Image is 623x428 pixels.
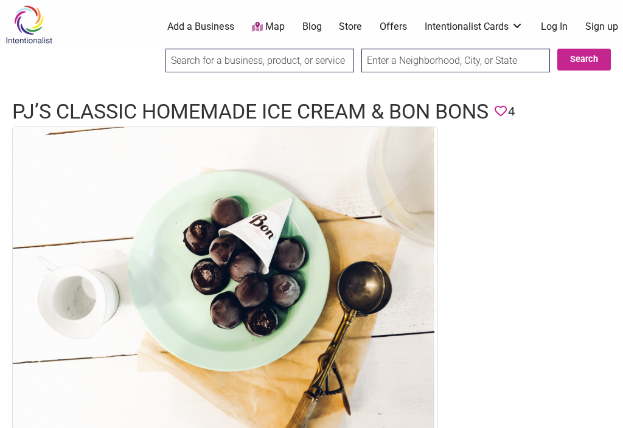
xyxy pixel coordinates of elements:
a: Sign up [585,20,618,33]
span: 4 [508,102,515,121]
h1: PJ’s Classic Homemade Ice Cream & Bon Bons [12,97,489,126]
a: Map [252,20,285,34]
input: Enter a Neighborhood, City, or State [361,49,550,72]
a: Blog [302,20,322,33]
a: Offers [380,20,407,33]
a: Add a Business [167,20,234,33]
button: Search [557,49,611,71]
a: Log In [541,20,568,33]
a: Intentionalist Cards [425,20,523,33]
a: Store [339,20,362,33]
input: Search for a business, product, or service [165,49,354,72]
